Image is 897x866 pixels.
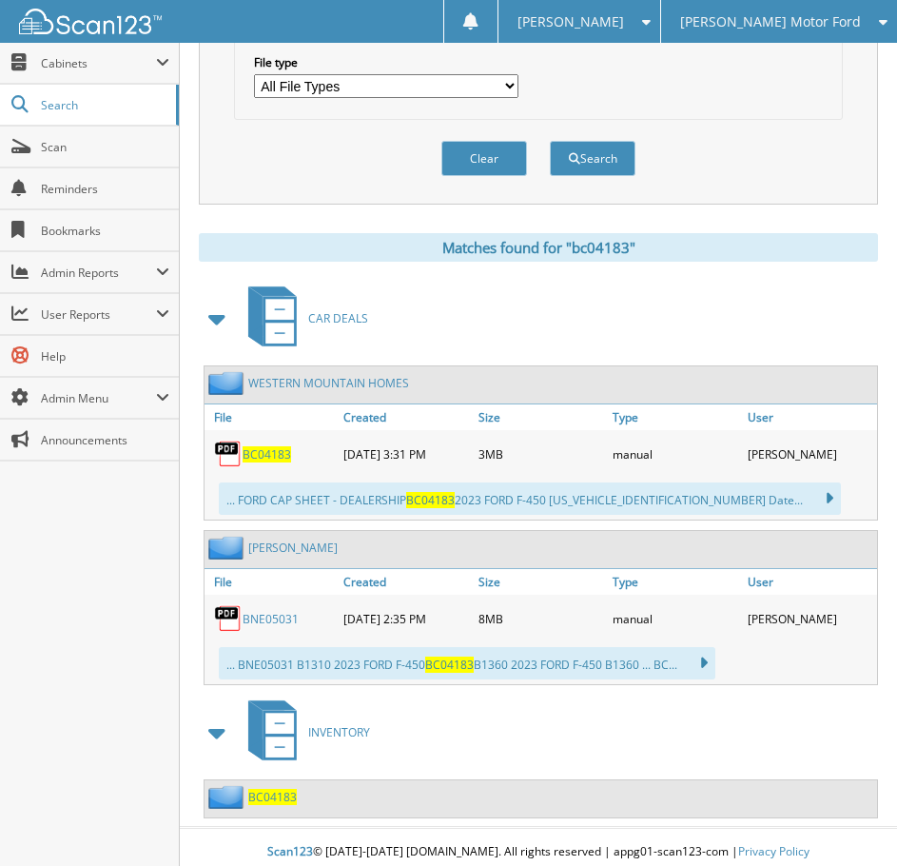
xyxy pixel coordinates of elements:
[248,789,297,805] a: BC04183
[254,54,518,70] label: File type
[243,611,299,627] a: BNE05031
[243,446,291,463] a: BC04183
[339,600,473,638] div: [DATE] 2:35 PM
[308,724,370,740] span: INVENTORY
[608,404,742,430] a: Type
[743,569,877,595] a: User
[474,569,608,595] a: Size
[339,435,473,473] div: [DATE] 3:31 PM
[550,141,635,176] button: Search
[41,390,156,406] span: Admin Menu
[680,16,861,28] span: [PERSON_NAME] Motor Ford
[205,569,339,595] a: File
[339,404,473,430] a: Created
[802,775,897,866] iframe: Chat Widget
[743,600,877,638] div: [PERSON_NAME]
[41,265,156,281] span: Admin Reports
[474,600,608,638] div: 8MB
[308,310,368,326] span: CAR DEALS
[425,657,474,673] span: BC04183
[474,435,608,473] div: 3MB
[237,281,368,356] a: CAR DEALS
[406,492,455,508] span: BC04183
[608,435,742,473] div: manual
[738,843,809,859] a: Privacy Policy
[208,371,248,395] img: folder2.png
[208,785,248,809] img: folder2.png
[248,375,409,391] a: WESTERN MOUNTAIN HOMES
[208,536,248,560] img: folder2.png
[608,569,742,595] a: Type
[41,432,169,448] span: Announcements
[41,223,169,239] span: Bookmarks
[205,404,339,430] a: File
[219,482,841,515] div: ... FORD CAP SHEET - DEALERSHIP 2023 FORD F-450 [US_VEHICLE_IDENTIFICATION_NUMBER] Date...
[19,9,162,34] img: scan123-logo-white.svg
[608,600,742,638] div: manual
[41,306,156,323] span: User Reports
[474,404,608,430] a: Size
[743,404,877,430] a: User
[41,97,166,113] span: Search
[743,435,877,473] div: [PERSON_NAME]
[339,569,473,595] a: Created
[441,141,527,176] button: Clear
[267,843,313,859] span: Scan123
[41,139,169,155] span: Scan
[199,233,878,262] div: Matches found for "bc04183"
[41,55,156,71] span: Cabinets
[41,348,169,364] span: Help
[214,604,243,633] img: PDF.png
[41,181,169,197] span: Reminders
[517,16,624,28] span: [PERSON_NAME]
[214,440,243,468] img: PDF.png
[219,647,715,679] div: ... BNE05031 B1310 2023 FORD F-450 B1360 2023 FORD F-450 B1360 ... BC...
[237,695,370,770] a: INVENTORY
[248,540,338,556] a: [PERSON_NAME]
